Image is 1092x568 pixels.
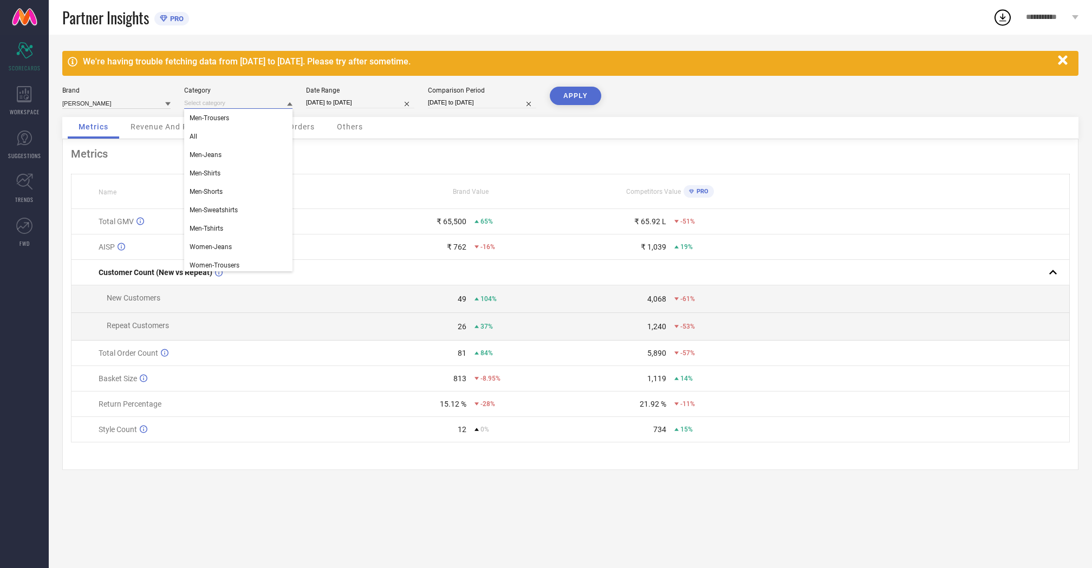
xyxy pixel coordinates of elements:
span: PRO [694,188,708,195]
span: -11% [680,400,695,408]
div: 5,890 [647,349,666,357]
div: 1,240 [647,322,666,331]
span: Competitors Value [626,188,681,195]
span: 19% [680,243,693,251]
span: Men-Shorts [190,188,223,195]
span: Metrics [79,122,108,131]
span: Return Percentage [99,400,161,408]
div: Men-Shorts [184,182,292,201]
div: Brand [62,87,171,94]
span: -16% [480,243,495,251]
div: 49 [458,295,466,303]
span: -8.95% [480,375,500,382]
span: AISP [99,243,115,251]
span: Women-Trousers [190,262,239,269]
div: Men-Sweatshirts [184,201,292,219]
span: Name [99,188,116,196]
div: We're having trouble fetching data from [DATE] to [DATE]. Please try after sometime. [83,56,1052,67]
span: TRENDS [15,195,34,204]
input: Select comparison period [428,97,536,108]
div: Date Range [306,87,414,94]
div: 21.92 % [640,400,666,408]
span: Others [337,122,363,131]
div: Women-Trousers [184,256,292,275]
span: Men-Sweatshirts [190,206,238,214]
span: Men-Tshirts [190,225,223,232]
span: Men-Trousers [190,114,229,122]
span: Total GMV [99,217,134,226]
span: WORKSPACE [10,108,40,116]
span: Women-Jeans [190,243,232,251]
span: Revenue And Pricing [131,122,210,131]
div: Men-Trousers [184,109,292,127]
div: Metrics [71,147,1070,160]
div: Men-Jeans [184,146,292,164]
span: New Customers [107,293,160,302]
span: Repeat Customers [107,321,169,330]
div: 734 [653,425,666,434]
div: Open download list [993,8,1012,27]
div: All [184,127,292,146]
div: Category [184,87,292,94]
div: 12 [458,425,466,434]
input: Select date range [306,97,414,108]
div: ₹ 762 [447,243,466,251]
span: 65% [480,218,493,225]
div: ₹ 1,039 [641,243,666,251]
span: Brand Value [453,188,489,195]
span: PRO [167,15,184,23]
span: Basket Size [99,374,137,383]
div: 1,119 [647,374,666,383]
span: -61% [680,295,695,303]
span: -57% [680,349,695,357]
span: Style Count [99,425,137,434]
span: 37% [480,323,493,330]
span: Men-Shirts [190,169,220,177]
span: SCORECARDS [9,64,41,72]
span: -28% [480,400,495,408]
span: -51% [680,218,695,225]
div: 15.12 % [440,400,466,408]
div: ₹ 65.92 L [634,217,666,226]
div: 81 [458,349,466,357]
span: 84% [480,349,493,357]
span: 15% [680,426,693,433]
div: Comparison Period [428,87,536,94]
div: 813 [453,374,466,383]
button: APPLY [550,87,601,105]
span: Total Order Count [99,349,158,357]
span: 0% [480,426,489,433]
input: Select category [184,97,292,109]
div: ₹ 65,500 [437,217,466,226]
span: Partner Insights [62,6,149,29]
span: FWD [19,239,30,247]
span: 14% [680,375,693,382]
div: Women-Jeans [184,238,292,256]
span: -53% [680,323,695,330]
div: Men-Shirts [184,164,292,182]
span: All [190,133,197,140]
span: Customer Count (New vs Repeat) [99,268,212,277]
span: 104% [480,295,497,303]
div: Men-Tshirts [184,219,292,238]
span: Men-Jeans [190,151,222,159]
div: 4,068 [647,295,666,303]
div: 26 [458,322,466,331]
span: SUGGESTIONS [8,152,41,160]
